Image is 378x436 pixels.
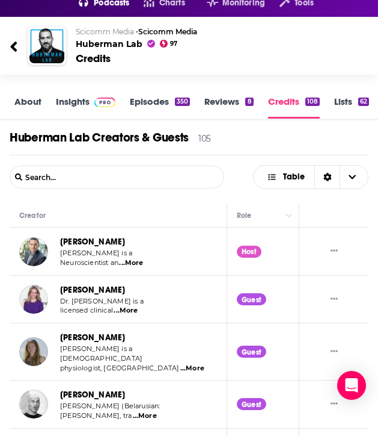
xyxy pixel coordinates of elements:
div: Guest [237,398,266,410]
div: Sort Direction [314,166,340,188]
div: 350 [175,98,190,106]
img: Dr. Stacy Sims [19,337,48,366]
a: Scicomm Media [138,27,197,36]
button: Show More Button [326,346,343,358]
h2: Huberman Lab [76,27,350,49]
h1: Huberman Lab Creators & Guests [10,130,189,145]
span: Scicomm Media [76,27,134,36]
span: ...More [133,411,157,421]
span: physiologist, [GEOGRAPHIC_DATA] [60,364,179,372]
span: [PERSON_NAME], tra [60,411,132,420]
img: Pavel Tsatsouline [19,390,48,419]
div: 105 [198,133,211,144]
a: [PERSON_NAME] [60,390,125,400]
span: licensed clinical [60,306,113,314]
a: Credits108 [268,96,320,119]
button: Show More Button [326,293,343,306]
a: Reviews8 [204,96,253,119]
div: Host [237,246,261,258]
div: Role [237,208,254,223]
button: Choose View [253,165,368,189]
a: Episodes350 [130,96,190,119]
div: Creator [19,208,46,223]
img: Huberman Lab [29,28,64,63]
a: About [14,96,41,119]
span: • [136,27,197,36]
button: Show More Button [326,398,343,411]
span: Dr. [PERSON_NAME] is a [60,297,144,305]
span: ...More [114,306,138,316]
div: 62 [358,98,369,106]
img: Dr. Andrew Huberman [19,237,48,266]
span: 97 [170,42,177,46]
span: [PERSON_NAME] is a [DEMOGRAPHIC_DATA] [60,344,142,363]
button: Column Actions [282,209,296,223]
span: ...More [119,258,143,268]
a: [PERSON_NAME] [60,237,125,247]
div: Credits [76,52,111,65]
img: Dr. Becky Kennedy [19,285,48,314]
a: Lists62 [334,96,369,119]
span: ...More [180,364,204,373]
span: [PERSON_NAME] is a [60,249,132,257]
a: [PERSON_NAME] [60,285,125,295]
span: [PERSON_NAME] (Belarusian: [60,402,160,410]
div: Guest [237,293,266,305]
div: Open Intercom Messenger [337,371,366,400]
a: [PERSON_NAME] [60,332,125,343]
button: Show More Button [326,245,343,258]
div: Guest [237,346,266,358]
img: Podchaser Pro [94,98,115,107]
a: InsightsPodchaser Pro [56,96,115,119]
div: 8 [245,98,253,106]
span: Neuroscientist an [60,258,118,267]
span: Table [283,173,305,181]
div: 108 [305,98,320,106]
